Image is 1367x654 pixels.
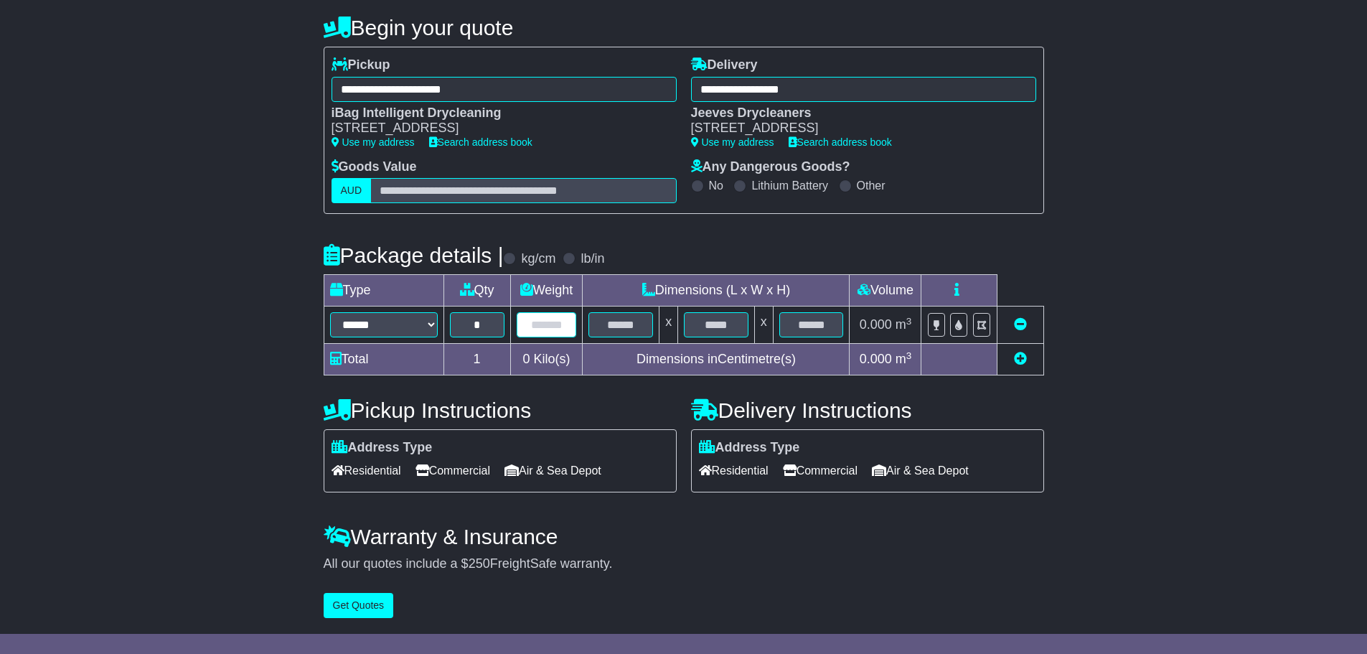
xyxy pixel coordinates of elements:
[510,275,583,307] td: Weight
[896,317,912,332] span: m
[860,352,892,366] span: 0.000
[332,121,662,136] div: [STREET_ADDRESS]
[332,459,401,482] span: Residential
[324,275,443,307] td: Type
[754,307,773,344] td: x
[581,251,604,267] label: lb/in
[324,344,443,375] td: Total
[1014,352,1027,366] a: Add new item
[906,316,912,327] sup: 3
[443,275,510,307] td: Qty
[872,459,969,482] span: Air & Sea Depot
[522,352,530,366] span: 0
[469,556,490,571] span: 250
[429,136,532,148] a: Search address book
[332,106,662,121] div: iBag Intelligent Drycleaning
[324,398,677,422] h4: Pickup Instructions
[324,16,1044,39] h4: Begin your quote
[324,243,504,267] h4: Package details |
[659,307,678,344] td: x
[860,317,892,332] span: 0.000
[332,57,390,73] label: Pickup
[751,179,828,192] label: Lithium Battery
[1014,317,1027,332] a: Remove this item
[443,344,510,375] td: 1
[332,178,372,203] label: AUD
[896,352,912,366] span: m
[691,57,758,73] label: Delivery
[699,440,800,456] label: Address Type
[332,440,433,456] label: Address Type
[324,556,1044,572] div: All our quotes include a $ FreightSafe warranty.
[510,344,583,375] td: Kilo(s)
[583,344,850,375] td: Dimensions in Centimetre(s)
[857,179,886,192] label: Other
[906,350,912,361] sup: 3
[789,136,892,148] a: Search address book
[850,275,921,307] td: Volume
[332,159,417,175] label: Goods Value
[691,136,774,148] a: Use my address
[691,121,1022,136] div: [STREET_ADDRESS]
[691,159,850,175] label: Any Dangerous Goods?
[691,398,1044,422] h4: Delivery Instructions
[521,251,555,267] label: kg/cm
[324,593,394,618] button: Get Quotes
[415,459,490,482] span: Commercial
[332,136,415,148] a: Use my address
[324,525,1044,548] h4: Warranty & Insurance
[709,179,723,192] label: No
[504,459,601,482] span: Air & Sea Depot
[699,459,769,482] span: Residential
[783,459,858,482] span: Commercial
[691,106,1022,121] div: Jeeves Drycleaners
[583,275,850,307] td: Dimensions (L x W x H)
